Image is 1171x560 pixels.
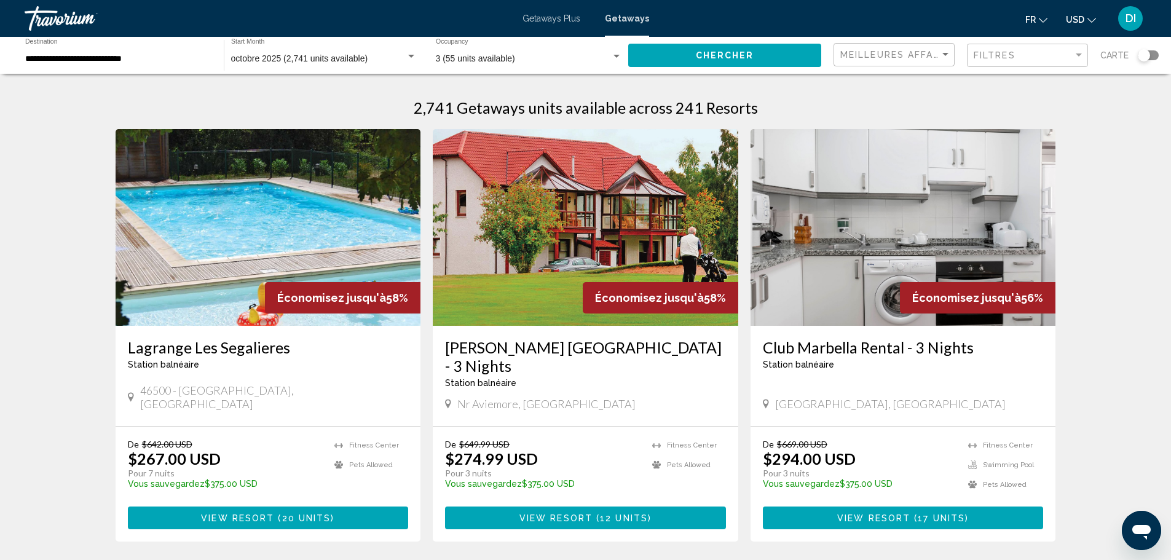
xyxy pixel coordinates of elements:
[445,479,640,489] p: $375.00 USD
[595,291,704,304] span: Économisez jusqu'à
[128,479,323,489] p: $375.00 USD
[751,129,1056,326] img: 2404I01X.jpg
[667,441,717,449] span: Fitness Center
[605,14,649,23] a: Getaways
[128,449,221,468] p: $267.00 USD
[445,439,456,449] span: De
[1122,511,1161,550] iframe: Bouton de lancement de la fenêtre de messagerie
[974,50,1015,60] span: Filtres
[265,282,420,314] div: 58%
[349,461,393,469] span: Pets Allowed
[128,507,409,529] button: View Resort(20 units)
[696,51,754,61] span: Chercher
[777,439,827,449] span: $669.00 USD
[522,14,580,23] a: Getaways Plus
[414,98,758,117] h1: 2,741 Getaways units available across 241 Resorts
[763,449,856,468] p: $294.00 USD
[912,291,1021,304] span: Économisez jusqu'à
[763,479,840,489] span: Vous sauvegardez
[763,360,834,369] span: Station balnéaire
[763,479,956,489] p: $375.00 USD
[128,468,323,479] p: Pour 7 nuits
[274,513,334,523] span: ( )
[600,513,648,523] span: 12 units
[128,338,409,357] a: Lagrange Les Segalieres
[349,441,399,449] span: Fitness Center
[763,468,956,479] p: Pour 3 nuits
[445,449,538,468] p: $274.99 USD
[457,397,636,411] span: Nr Aviemore, [GEOGRAPHIC_DATA]
[628,44,821,66] button: Chercher
[128,439,139,449] span: De
[840,50,956,60] span: Meilleures affaires
[140,384,409,411] span: 46500 - [GEOGRAPHIC_DATA], [GEOGRAPHIC_DATA]
[583,282,738,314] div: 58%
[282,513,331,523] span: 20 units
[667,461,711,469] span: Pets Allowed
[459,439,510,449] span: $649.99 USD
[445,338,726,375] a: [PERSON_NAME] [GEOGRAPHIC_DATA] - 3 Nights
[128,479,205,489] span: Vous sauvegardez
[918,513,965,523] span: 17 units
[983,481,1027,489] span: Pets Allowed
[763,439,774,449] span: De
[775,397,1006,411] span: [GEOGRAPHIC_DATA], [GEOGRAPHIC_DATA]
[201,513,274,523] span: View Resort
[1025,15,1036,25] span: fr
[900,282,1055,314] div: 56%
[231,53,368,63] span: octobre 2025 (2,741 units available)
[1100,47,1129,64] span: Carte
[128,360,199,369] span: Station balnéaire
[763,507,1044,529] button: View Resort(17 units)
[519,513,593,523] span: View Resort
[445,507,726,529] button: View Resort(12 units)
[1126,12,1136,25] span: DI
[277,291,386,304] span: Économisez jusqu'à
[445,378,516,388] span: Station balnéaire
[116,129,421,326] img: RT93O01X.jpg
[436,53,515,63] span: 3 (55 units available)
[763,338,1044,357] a: Club Marbella Rental - 3 Nights
[1066,15,1084,25] span: USD
[840,50,951,60] mat-select: Sort by
[142,439,192,449] span: $642.00 USD
[25,6,510,31] a: Travorium
[445,479,522,489] span: Vous sauvegardez
[1114,6,1146,31] button: User Menu
[433,129,738,326] img: 1848E01X.jpg
[983,441,1033,449] span: Fitness Center
[445,468,640,479] p: Pour 3 nuits
[593,513,652,523] span: ( )
[837,513,910,523] span: View Resort
[1025,10,1047,28] button: Change language
[1066,10,1096,28] button: Change currency
[983,461,1034,469] span: Swimming Pool
[967,43,1088,68] button: Filter
[910,513,969,523] span: ( )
